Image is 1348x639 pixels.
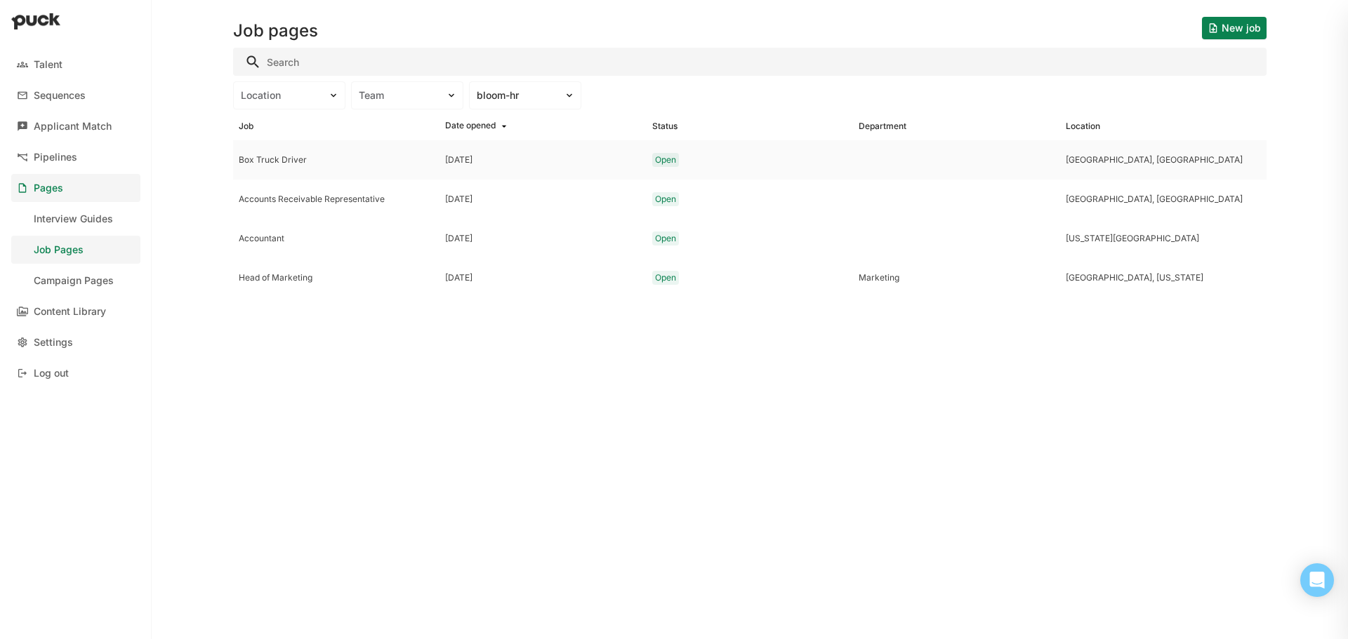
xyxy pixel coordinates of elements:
[34,182,63,194] div: Pages
[477,90,557,102] div: bloom-hr
[34,244,84,256] div: Job Pages
[11,205,140,233] a: Interview Guides
[11,81,140,109] a: Sequences
[239,194,434,204] div: Accounts Receivable Representative
[11,236,140,264] a: Job Pages
[11,174,140,202] a: Pages
[239,273,434,283] div: Head of Marketing
[34,337,73,349] div: Settings
[445,273,473,283] div: [DATE]
[11,328,140,356] a: Settings
[859,121,906,131] div: Department
[655,234,676,243] div: Open
[1066,155,1261,165] div: [GEOGRAPHIC_DATA], [GEOGRAPHIC_DATA]
[655,155,676,165] div: Open
[11,51,140,79] a: Talent
[1300,563,1334,597] div: Open Intercom Messenger
[1066,234,1261,243] div: [US_STATE][GEOGRAPHIC_DATA]
[233,22,318,39] h1: Job pages
[1066,121,1100,131] div: Location
[655,273,676,283] div: Open
[11,112,140,140] a: Applicant Match
[34,90,86,102] div: Sequences
[652,121,678,131] div: Status
[1066,194,1261,204] div: [GEOGRAPHIC_DATA], [GEOGRAPHIC_DATA]
[11,297,140,325] a: Content Library
[445,194,473,204] div: [DATE]
[34,275,114,287] div: Campaign Pages
[655,194,676,204] div: Open
[445,121,496,132] div: Date opened
[34,59,62,71] div: Talent
[241,90,321,102] div: Location
[1066,273,1261,283] div: [GEOGRAPHIC_DATA], [US_STATE]
[445,234,473,243] div: [DATE]
[34,306,106,318] div: Content Library
[239,155,434,165] div: Box Truck Driver
[11,267,140,295] a: Campaign Pages
[233,48,1267,76] input: Search
[239,234,434,243] div: Accountant
[445,155,473,165] div: [DATE]
[11,143,140,171] a: Pipelines
[34,121,112,133] div: Applicant Match
[859,273,1054,283] div: Marketing
[34,152,77,163] div: Pipelines
[34,213,113,225] div: Interview Guides
[239,121,253,131] div: Job
[359,90,439,102] div: Team
[34,368,69,379] div: Log out
[1202,17,1267,39] button: New job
